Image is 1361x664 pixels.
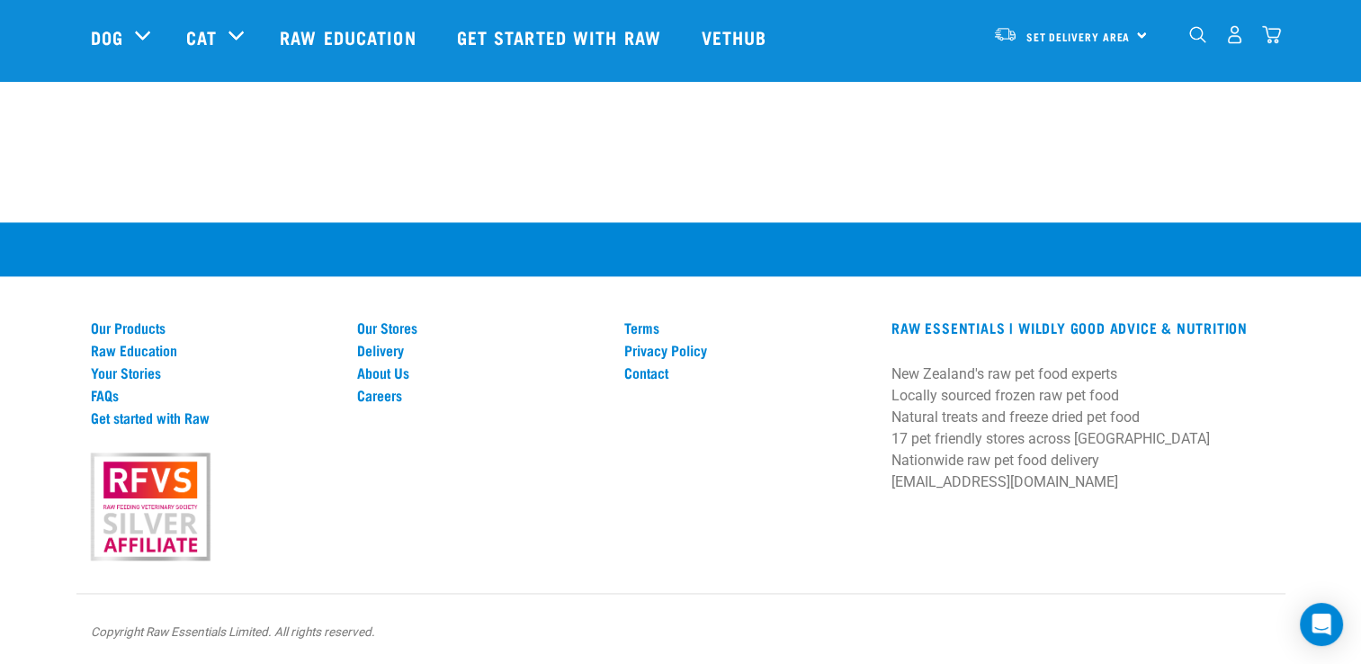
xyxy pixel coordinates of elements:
img: van-moving.png [993,26,1017,42]
a: Cat [186,23,217,50]
a: Vethub [684,1,790,73]
a: Delivery [357,342,603,358]
span: Set Delivery Area [1026,33,1131,40]
img: rfvs.png [83,450,218,563]
h3: RAW ESSENTIALS | Wildly Good Advice & Nutrition [891,319,1270,336]
a: FAQs [91,387,336,403]
a: Raw Education [91,342,336,358]
a: Careers [357,387,603,403]
em: Copyright Raw Essentials Limited. All rights reserved. [91,624,375,639]
a: Your Stories [91,364,336,381]
img: home-icon@2x.png [1262,25,1281,44]
a: About Us [357,364,603,381]
p: New Zealand's raw pet food experts Locally sourced frozen raw pet food Natural treats and freeze ... [891,363,1270,493]
a: Our Stores [357,319,603,336]
a: Privacy Policy [624,342,870,358]
img: user.png [1225,25,1244,44]
a: Get started with Raw [91,409,336,426]
a: Terms [624,319,870,336]
a: Get started with Raw [439,1,684,73]
img: home-icon-1@2x.png [1189,26,1206,43]
div: Open Intercom Messenger [1300,603,1343,646]
a: Contact [624,364,870,381]
a: Our Products [91,319,336,336]
a: Dog [91,23,123,50]
a: Raw Education [262,1,438,73]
